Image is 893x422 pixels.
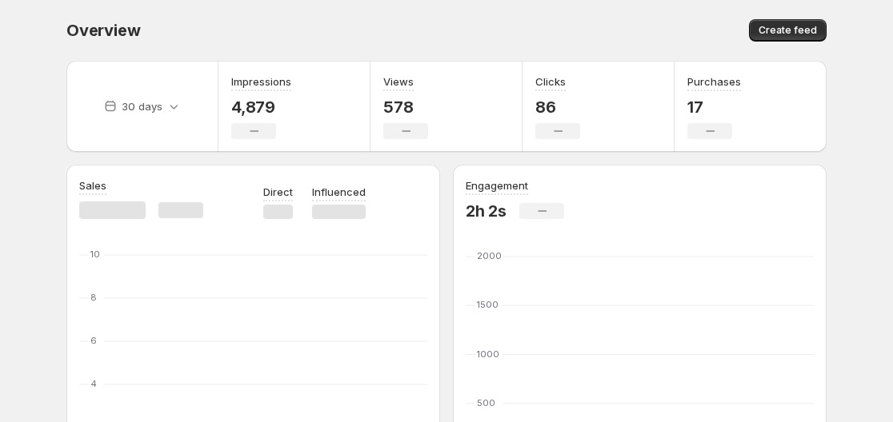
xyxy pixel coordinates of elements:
p: 17 [687,98,741,117]
p: 86 [535,98,580,117]
text: 6 [90,335,97,346]
text: 10 [90,249,100,260]
h3: Clicks [535,74,566,90]
text: 8 [90,292,97,303]
h3: Sales [79,177,106,193]
p: 2h 2s [466,201,507,221]
text: 500 [477,397,495,408]
p: 4,879 [231,98,291,117]
h3: Views [383,74,414,90]
p: Direct [263,184,293,200]
p: 578 [383,98,428,117]
span: Overview [66,21,140,40]
text: 4 [90,378,97,389]
button: Create feed [749,19,827,42]
span: Create feed [759,24,817,37]
p: 30 days [122,98,162,114]
text: 1000 [477,348,499,360]
text: 2000 [477,250,502,261]
h3: Impressions [231,74,291,90]
text: 1500 [477,299,499,310]
h3: Purchases [687,74,741,90]
p: Influenced [312,184,366,200]
h3: Engagement [466,177,528,193]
